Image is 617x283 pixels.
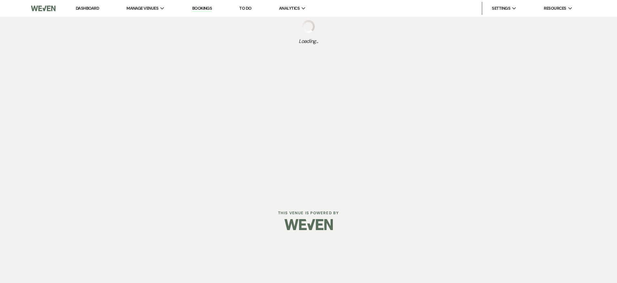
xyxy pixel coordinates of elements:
[31,2,55,15] img: Weven Logo
[192,5,212,12] a: Bookings
[302,20,315,33] img: loading spinner
[544,5,566,12] span: Resources
[492,5,510,12] span: Settings
[299,37,318,45] span: Loading...
[126,5,158,12] span: Manage Venues
[239,5,251,11] a: To Do
[279,5,300,12] span: Analytics
[284,213,333,236] img: Weven Logo
[76,5,99,11] a: Dashboard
